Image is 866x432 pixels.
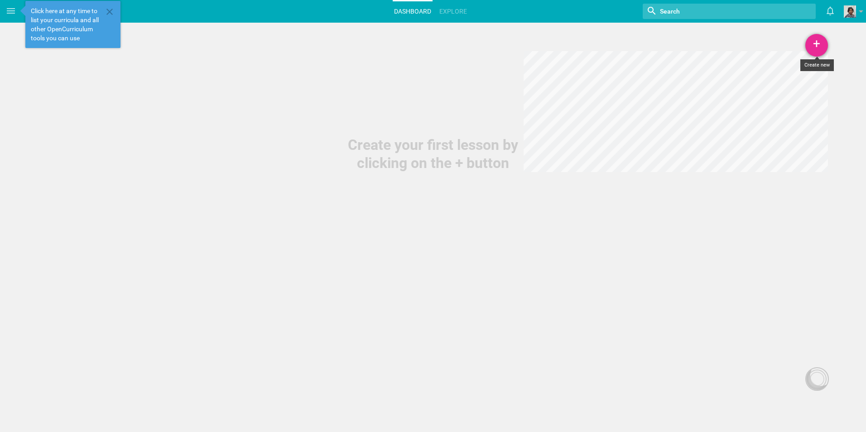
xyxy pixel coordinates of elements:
div: Create new [800,59,834,71]
div: Create your first lesson by clicking on the + button [342,136,524,172]
a: Dashboard [393,1,433,21]
a: Explore [438,1,468,21]
input: Search [659,5,763,17]
div: + [805,34,828,57]
span: Click here at any time to list your curricula and all other OpenCurriculum tools you can use [31,6,102,43]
